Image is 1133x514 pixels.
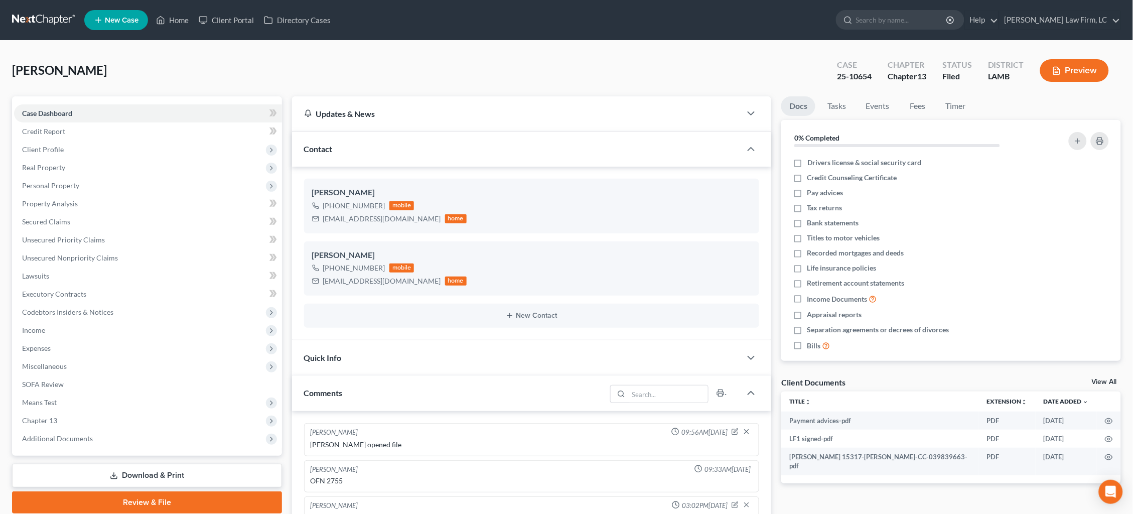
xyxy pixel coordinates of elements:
td: PDF [979,412,1036,430]
span: Income [22,326,45,334]
div: OFN 2755 [311,476,753,486]
a: Lawsuits [14,267,282,285]
span: Appraisal reports [807,310,862,320]
span: Client Profile [22,145,64,154]
a: Docs [781,96,815,116]
a: Extensionunfold_more [987,398,1028,405]
span: Codebtors Insiders & Notices [22,308,113,316]
span: Personal Property [22,181,79,190]
div: [PERSON_NAME] [312,187,752,199]
div: [PERSON_NAME] [311,501,358,511]
span: Pay advices [807,188,843,198]
a: Unsecured Nonpriority Claims [14,249,282,267]
a: Download & Print [12,464,282,487]
span: Chapter 13 [22,416,57,425]
span: Unsecured Nonpriority Claims [22,253,118,262]
span: [PERSON_NAME] [12,63,107,77]
i: expand_more [1083,399,1089,405]
div: Status [942,59,972,71]
button: New Contact [312,312,752,320]
span: Retirement account statements [807,278,905,288]
a: View All [1092,378,1117,385]
div: [PERSON_NAME] [311,465,358,474]
strong: 0% Completed [794,134,839,142]
div: [PERSON_NAME] [311,428,358,438]
div: mobile [389,201,414,210]
div: Case [837,59,872,71]
div: [PERSON_NAME] opened file [311,440,753,450]
td: Payment advices-pdf [781,412,979,430]
i: unfold_more [805,399,811,405]
i: unfold_more [1022,399,1028,405]
span: Case Dashboard [22,109,72,117]
a: Credit Report [14,122,282,141]
td: LF1 signed-pdf [781,430,979,448]
span: 03:02PM[DATE] [682,501,728,510]
a: SOFA Review [14,375,282,394]
button: Preview [1040,59,1109,82]
td: [DATE] [1036,412,1097,430]
div: 25-10654 [837,71,872,82]
div: Open Intercom Messenger [1099,480,1123,504]
div: [EMAIL_ADDRESS][DOMAIN_NAME] [323,214,441,224]
div: [PHONE_NUMBER] [323,263,385,273]
td: PDF [979,448,1036,475]
span: Credit Report [22,127,65,136]
div: Chapter [888,59,926,71]
div: [PERSON_NAME] [312,249,752,262]
td: [PERSON_NAME] 15317-[PERSON_NAME]-CC-039839663-pdf [781,448,979,475]
div: home [445,277,467,286]
input: Search by name... [856,11,948,29]
a: Fees [902,96,934,116]
a: Review & File [12,491,282,513]
a: Titleunfold_more [789,398,811,405]
span: Comments [304,388,343,398]
a: Case Dashboard [14,104,282,122]
span: Miscellaneous [22,362,67,370]
a: Home [151,11,194,29]
div: home [445,214,467,223]
div: Chapter [888,71,926,82]
a: Unsecured Priority Claims [14,231,282,249]
div: District [988,59,1024,71]
span: Lawsuits [22,272,49,280]
td: [DATE] [1036,448,1097,475]
input: Search... [629,385,709,403]
a: Help [965,11,999,29]
span: Secured Claims [22,217,70,226]
span: Quick Info [304,353,342,362]
span: Contact [304,144,333,154]
span: Credit Counseling Certificate [807,173,897,183]
div: [EMAIL_ADDRESS][DOMAIN_NAME] [323,276,441,286]
span: Executory Contracts [22,290,86,298]
span: Expenses [22,344,51,352]
div: Client Documents [781,377,845,388]
span: Drivers license & social security card [807,158,922,168]
span: 09:33AM[DATE] [704,465,751,474]
a: Timer [938,96,974,116]
div: Updates & News [304,108,730,119]
div: Filed [942,71,972,82]
span: Life insurance policies [807,263,877,273]
span: Recorded mortgages and deeds [807,248,904,258]
a: Secured Claims [14,213,282,231]
span: Bank statements [807,218,859,228]
span: Titles to motor vehicles [807,233,880,243]
a: Events [858,96,898,116]
span: 09:56AM[DATE] [681,428,728,437]
a: Directory Cases [259,11,336,29]
a: Property Analysis [14,195,282,213]
span: 13 [917,71,926,81]
span: Tax returns [807,203,842,213]
a: Date Added expand_more [1044,398,1089,405]
a: Client Portal [194,11,259,29]
td: [DATE] [1036,430,1097,448]
span: SOFA Review [22,380,64,389]
div: LAMB [988,71,1024,82]
span: Unsecured Priority Claims [22,235,105,244]
span: New Case [105,17,138,24]
a: Executory Contracts [14,285,282,303]
span: Means Test [22,398,57,407]
span: Real Property [22,163,65,172]
div: mobile [389,264,414,273]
